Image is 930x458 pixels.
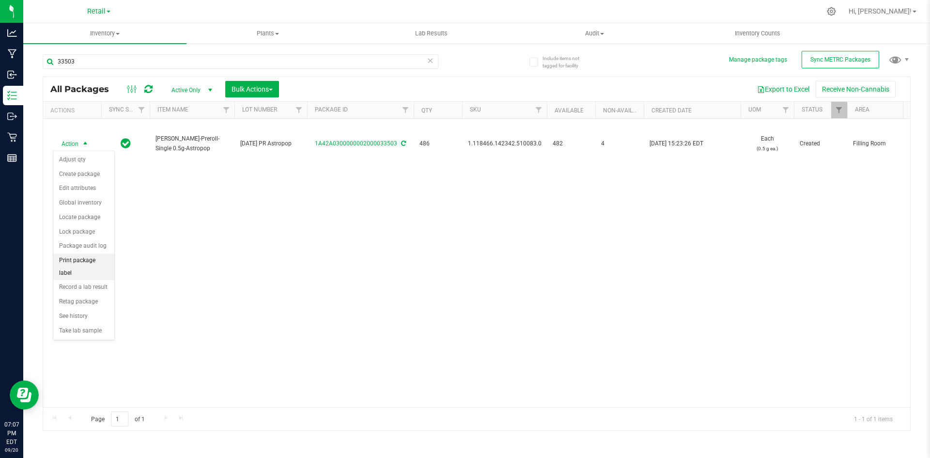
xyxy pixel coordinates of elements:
[53,181,114,196] li: Edit attributes
[650,139,703,148] span: [DATE] 15:23:26 EDT
[83,411,153,426] span: Page of 1
[470,106,481,113] a: SKU
[802,51,879,68] button: Sync METRC Packages
[53,239,114,253] li: Package audit log
[427,54,434,67] span: Clear
[23,29,186,38] span: Inventory
[43,54,438,69] input: Search Package ID, Item Name, SKU, Lot or Part Number...
[853,139,914,148] span: Filling Room
[53,225,114,239] li: Lock package
[531,102,547,118] a: Filter
[291,102,307,118] a: Filter
[849,7,912,15] span: Hi, [PERSON_NAME]!
[134,102,150,118] a: Filter
[50,107,97,114] div: Actions
[218,102,234,118] a: Filter
[722,29,793,38] span: Inventory Counts
[542,55,591,69] span: Include items not tagged for facility
[79,137,92,151] span: select
[7,28,17,38] inline-svg: Analytics
[7,153,17,163] inline-svg: Reports
[513,23,676,44] a: Audit
[87,7,106,16] span: Retail
[7,70,17,79] inline-svg: Inbound
[315,106,348,113] a: Package ID
[816,81,896,97] button: Receive Non-Cannabis
[468,139,542,148] span: 1.118466.142342.510083.0
[186,23,350,44] a: Plants
[111,411,128,426] input: 1
[810,56,870,63] span: Sync METRC Packages
[53,196,114,210] li: Global inventory
[603,107,646,114] a: Non-Available
[315,140,397,147] a: 1A42A0300000002000033503
[4,420,19,446] p: 07:07 PM EDT
[398,102,414,118] a: Filter
[802,106,822,113] a: Status
[831,102,847,118] a: Filter
[155,134,229,153] span: [PERSON_NAME]-Preroll-Single 0.5g-Astropop
[4,446,19,454] p: 09/20
[240,139,301,148] span: [DATE] PR Astropop
[53,280,114,295] li: Record a lab result
[50,84,119,95] span: All Packages
[121,137,131,150] span: In Sync
[846,411,900,426] span: 1 - 1 of 1 items
[225,81,279,97] button: Bulk Actions
[53,210,114,225] li: Locate package
[555,107,584,114] a: Available
[553,139,589,148] span: 482
[855,106,869,113] a: Area
[676,23,839,44] a: Inventory Counts
[601,139,638,148] span: 4
[7,111,17,121] inline-svg: Outbound
[513,29,676,38] span: Audit
[400,140,406,147] span: Sync from Compliance System
[751,81,816,97] button: Export to Excel
[232,85,273,93] span: Bulk Actions
[729,56,787,64] button: Manage package tags
[7,132,17,142] inline-svg: Retail
[421,107,432,114] a: Qty
[157,106,188,113] a: Item Name
[825,7,837,16] div: Manage settings
[402,29,461,38] span: Lab Results
[242,106,277,113] a: Lot Number
[746,134,788,153] span: Each
[53,295,114,309] li: Retag package
[53,324,114,338] li: Take lab sample
[10,380,39,410] iframe: Resource center
[109,106,146,113] a: Sync Status
[187,29,349,38] span: Plants
[53,137,79,151] span: Action
[350,23,513,44] a: Lab Results
[651,107,692,114] a: Created Date
[800,139,841,148] span: Created
[53,153,114,167] li: Adjust qty
[748,106,761,113] a: UOM
[419,139,456,148] span: 486
[53,167,114,182] li: Create package
[53,309,114,324] li: See history
[23,23,186,44] a: Inventory
[7,49,17,59] inline-svg: Manufacturing
[778,102,794,118] a: Filter
[53,253,114,280] li: Print package label
[746,144,788,153] p: (0.5 g ea.)
[7,91,17,100] inline-svg: Inventory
